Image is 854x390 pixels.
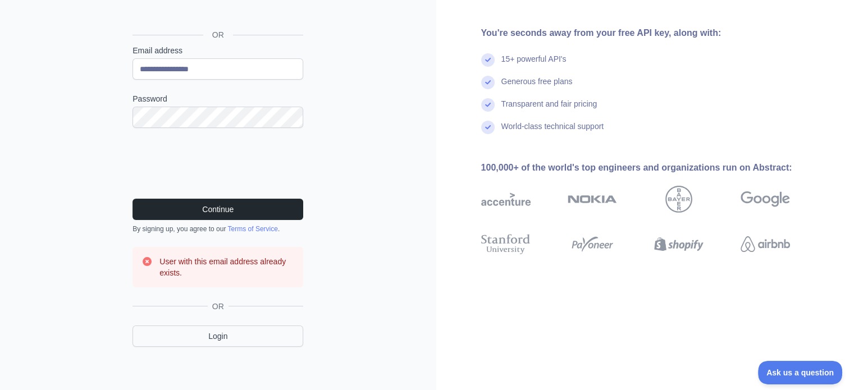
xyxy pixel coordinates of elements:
div: Generous free plans [501,76,573,98]
img: airbnb [741,232,790,256]
label: Email address [133,45,303,56]
span: OR [208,301,229,312]
button: Continue [133,199,303,220]
span: OR [203,29,233,40]
img: shopify [654,232,704,256]
img: check mark [481,53,495,67]
div: You're seconds away from your free API key, along with: [481,26,826,40]
img: check mark [481,121,495,134]
label: Password [133,93,303,104]
iframe: reCAPTCHA [133,141,303,185]
a: Login [133,325,303,347]
div: By signing up, you agree to our . [133,224,303,233]
div: World-class technical support [501,121,604,143]
img: check mark [481,76,495,89]
img: payoneer [568,232,617,256]
a: Terms of Service [227,225,277,233]
img: bayer [665,186,692,213]
img: stanford university [481,232,531,256]
img: google [741,186,790,213]
iframe: Toggle Customer Support [758,361,843,384]
img: nokia [568,186,617,213]
div: 100,000+ of the world's top engineers and organizations run on Abstract: [481,161,826,175]
div: Transparent and fair pricing [501,98,597,121]
h3: User with this email address already exists. [159,256,294,278]
div: 15+ powerful API's [501,53,567,76]
img: check mark [481,98,495,112]
img: accenture [481,186,531,213]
